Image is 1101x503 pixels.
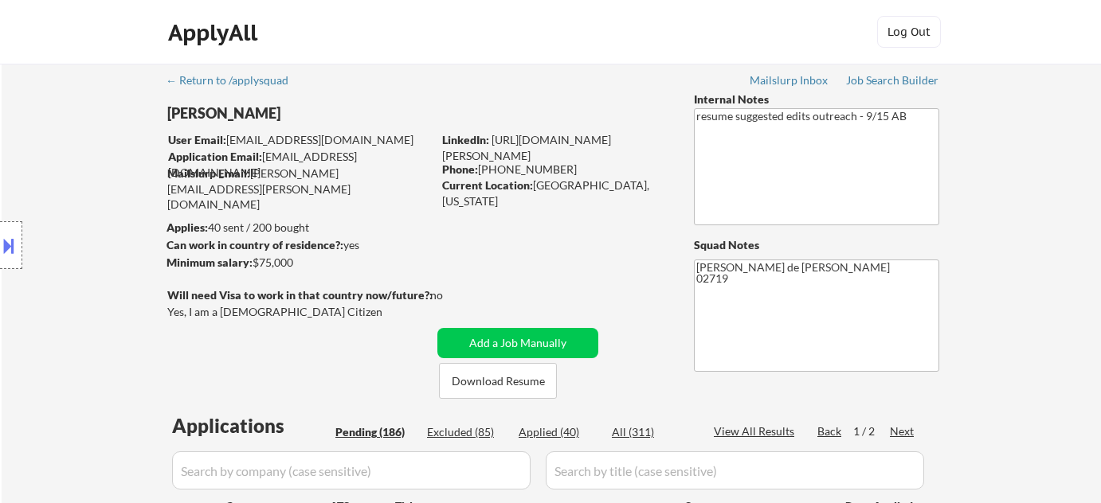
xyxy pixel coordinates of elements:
[427,424,507,440] div: Excluded (85)
[442,178,533,192] strong: Current Location:
[167,288,433,302] strong: Will need Visa to work in that country now/future?:
[168,149,432,180] div: [EMAIL_ADDRESS][DOMAIN_NAME]
[167,304,437,320] div: Yes, I am a [DEMOGRAPHIC_DATA] Citizen
[439,363,557,399] button: Download Resume
[890,423,915,439] div: Next
[442,177,668,209] div: [GEOGRAPHIC_DATA], [US_STATE]
[166,75,304,86] div: ← Return to /applysquad
[750,75,829,86] div: Mailslurp Inbox
[168,132,432,148] div: [EMAIL_ADDRESS][DOMAIN_NAME]
[442,162,478,176] strong: Phone:
[853,423,890,439] div: 1 / 2
[714,423,799,439] div: View All Results
[519,424,598,440] div: Applied (40)
[167,166,432,213] div: [PERSON_NAME][EMAIL_ADDRESS][PERSON_NAME][DOMAIN_NAME]
[172,451,531,489] input: Search by company (case sensitive)
[167,255,432,271] div: $75,000
[750,74,829,90] a: Mailslurp Inbox
[694,237,939,253] div: Squad Notes
[168,19,262,46] div: ApplyAll
[817,423,843,439] div: Back
[442,133,611,162] a: [URL][DOMAIN_NAME][PERSON_NAME]
[167,103,495,123] div: [PERSON_NAME]
[442,162,668,177] div: [PHONE_NUMBER]
[335,424,415,440] div: Pending (186)
[546,451,924,489] input: Search by title (case sensitive)
[442,133,489,146] strong: LinkedIn:
[877,16,941,48] button: Log Out
[166,74,304,90] a: ← Return to /applysquad
[612,424,692,440] div: All (311)
[437,328,598,358] button: Add a Job Manually
[167,220,432,236] div: 40 sent / 200 bought
[846,75,939,86] div: Job Search Builder
[694,92,939,107] div: Internal Notes
[430,287,476,303] div: no
[167,237,427,253] div: yes
[172,416,330,435] div: Applications
[846,74,939,90] a: Job Search Builder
